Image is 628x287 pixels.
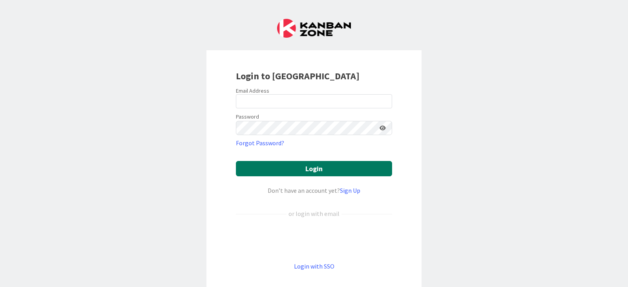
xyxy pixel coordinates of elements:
iframe: Sign in with Google Button [232,231,396,249]
a: Login with SSO [294,262,334,270]
label: Email Address [236,87,269,94]
b: Login to [GEOGRAPHIC_DATA] [236,70,360,82]
img: Kanban Zone [277,19,351,38]
div: or login with email [287,209,341,218]
label: Password [236,113,259,121]
button: Login [236,161,392,176]
a: Sign Up [340,186,360,194]
div: Don’t have an account yet? [236,186,392,195]
a: Forgot Password? [236,138,284,148]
